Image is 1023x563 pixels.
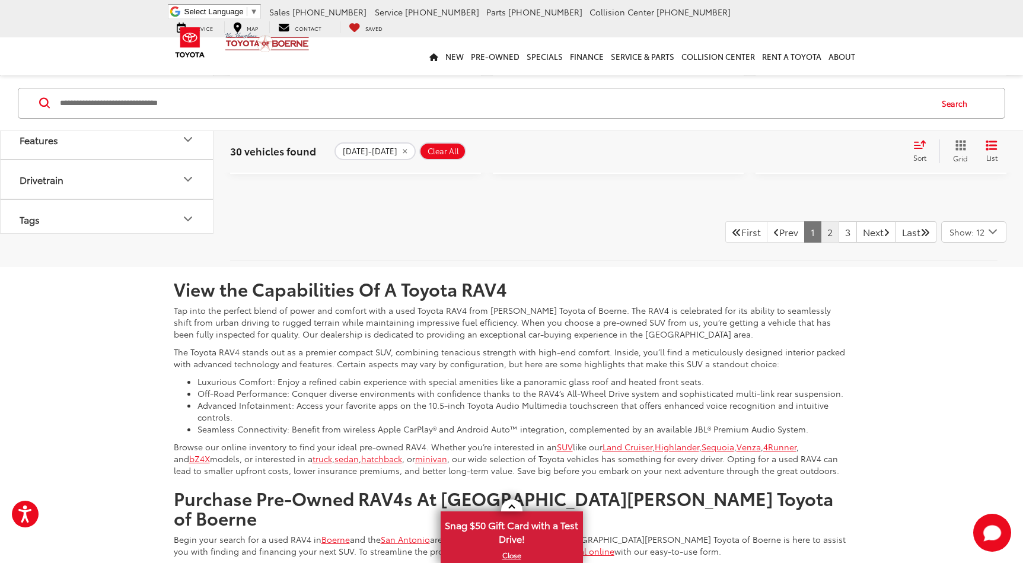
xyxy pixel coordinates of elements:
i: Last Page [920,227,930,237]
button: Clear All [419,142,466,160]
a: 3 [839,221,857,243]
a: Service [168,21,222,33]
input: Search by Make, Model, or Keyword [59,89,930,117]
button: Select number of vehicles per page [941,221,1006,243]
a: 1 [804,221,821,243]
a: Previous PagePrev [767,221,805,243]
span: [PHONE_NUMBER] [508,6,582,18]
h2: Purchase Pre-Owned RAV4s At [GEOGRAPHIC_DATA][PERSON_NAME] Toyota of Boerne [174,488,850,527]
span: Sales [269,6,290,18]
a: Sequoia [702,441,734,453]
button: Grid View [939,139,977,163]
div: Tags [181,212,195,226]
li: Off-Road Performance: Conquer diverse environments with confidence thanks to the RAV4’s All-Wheel... [197,387,850,399]
a: First PageFirst [725,221,767,243]
button: FeaturesFeatures [1,120,214,159]
a: Specials [523,37,566,75]
a: Land Cruiser [603,441,652,453]
span: Service [375,6,403,18]
a: Map [224,21,267,33]
div: Features [20,134,58,145]
span: Clear All [428,147,459,156]
span: [PHONE_NUMBER] [405,6,479,18]
a: minivan [415,453,447,465]
li: Luxurious Comfort: Enjoy a refined cabin experience with special amenities like a panoramic glass... [197,376,850,387]
p: Begin your search for a used RAV4 in and the area [DATE]. The dutiful team at [GEOGRAPHIC_DATA][P... [174,533,850,557]
img: Vic Vaughan Toyota of Boerne [225,32,310,53]
div: Drivetrain [20,174,63,185]
a: truck [313,453,332,465]
img: Toyota [168,23,212,62]
span: [DATE]-[DATE] [343,147,397,156]
div: Features [181,132,195,147]
a: Service & Parts: Opens in a new tab [607,37,678,75]
span: 30 vehicles found [230,144,316,158]
span: Snag $50 Gift Card with a Test Drive! [442,513,582,549]
button: Select sort value [907,139,939,163]
a: Contact [269,21,330,33]
svg: Start Chat [973,514,1011,552]
a: Rent a Toyota [759,37,825,75]
a: sedan [334,453,359,465]
a: San Antonio [381,533,430,545]
i: First Page [732,227,741,237]
a: Collision Center [678,37,759,75]
span: Sort [913,152,926,163]
a: Venza [737,441,761,453]
a: Finance [566,37,607,75]
p: Tap into the perfect blend of power and comfort with a used Toyota RAV4 from [PERSON_NAME] Toyota... [174,304,850,340]
span: [PHONE_NUMBER] [656,6,731,18]
a: Boerne [321,533,350,545]
li: Advanced Infotainment: Access your favorite apps on the 10.5-inch Toyota Audio Multimedia touchsc... [197,399,850,423]
a: 4Runner [763,441,796,453]
a: About [825,37,859,75]
a: Select Language​ [184,7,258,16]
a: bZ4X [189,453,210,465]
button: Toggle Chat Window [973,514,1011,552]
button: remove 2022-2024 [334,142,416,160]
p: Browse our online inventory to find your ideal pre-owned RAV4. Whether you’re interested in an li... [174,441,850,476]
a: 2 [821,221,839,243]
p: The Toyota RAV4 stands out as a premier compact SUV, combining tenacious strength with high-end c... [174,346,850,370]
a: Highlander [655,441,699,453]
a: LastLast Page [895,221,936,243]
span: Saved [365,24,383,32]
i: Previous Page [773,227,779,237]
i: Next Page [884,227,890,237]
button: Search [930,88,984,118]
h2: View the Capabilities Of A Toyota RAV4 [174,279,850,298]
button: TagsTags [1,200,214,238]
div: Tags [20,214,40,225]
span: Show: 12 [949,226,984,238]
span: Grid [953,153,968,163]
span: Collision Center [589,6,654,18]
div: Drivetrain [181,172,195,186]
span: List [986,152,997,163]
span: Parts [486,6,506,18]
li: Seamless Connectivity: Benefit from wireless Apple CarPlay® and Android Auto™ integration, comple... [197,423,850,435]
a: Pre-Owned [467,37,523,75]
a: New [442,37,467,75]
span: ▼ [250,7,258,16]
button: DrivetrainDrivetrain [1,160,214,199]
a: NextNext Page [856,221,896,243]
a: Home [426,37,442,75]
a: My Saved Vehicles [340,21,391,33]
button: List View [977,139,1006,163]
span: [PHONE_NUMBER] [292,6,367,18]
span: Select Language [184,7,244,16]
a: hatchback [361,453,402,465]
a: SUV [557,441,573,453]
